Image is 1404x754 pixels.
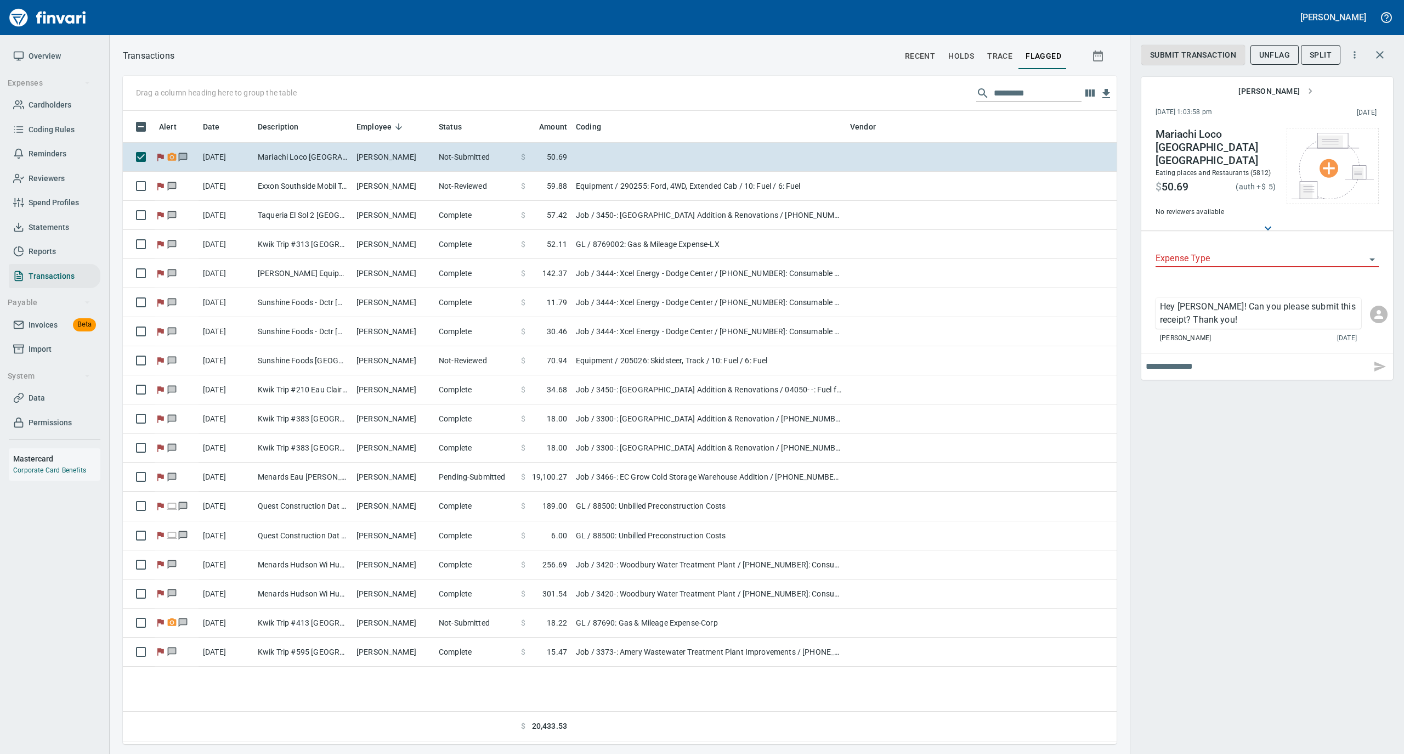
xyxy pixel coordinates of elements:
td: [DATE] [199,346,253,375]
td: [PERSON_NAME] [352,609,434,638]
span: $ [521,721,525,732]
span: Beta [73,318,96,331]
td: Complete [434,492,517,521]
span: UnFlag [1259,48,1290,62]
td: Menards Hudson Wi Hudson [GEOGRAPHIC_DATA] [253,579,352,609]
span: Description [258,120,299,133]
span: Has messages [178,531,189,538]
td: [PERSON_NAME] [352,346,434,375]
td: [DATE] [199,492,253,521]
td: Sunshine Foods - Dctr [GEOGRAPHIC_DATA] [GEOGRAPHIC_DATA] [253,317,352,346]
td: Sunshine Foods [GEOGRAPHIC_DATA] [GEOGRAPHIC_DATA] [253,346,352,375]
td: [DATE] [199,638,253,667]
span: Has messages [166,386,178,393]
button: Choose columns to display [1082,85,1098,102]
td: Not-Reviewed [434,172,517,201]
td: Job / 3444-: Xcel Energy - Dodge Center / [PHONE_NUMBER]: Consumable CM/GC / 8: Indirects [571,317,846,346]
span: [DATE] [1337,333,1357,344]
span: $ [521,588,525,599]
a: Transactions [9,264,100,289]
td: [PERSON_NAME] [352,434,434,463]
span: Reports [29,245,56,258]
td: Menards Hudson Wi Hudson [GEOGRAPHIC_DATA] [253,550,352,579]
span: Transactions [29,269,75,283]
span: 301.54 [542,588,567,599]
h6: Mastercard [13,453,100,465]
td: Job / 3373-: Amery Wastewater Treatment Plant Improvements / [PHONE_NUMBER]: Fuel for General Con... [571,638,846,667]
td: Complete [434,434,517,463]
a: Coding Rules [9,117,100,142]
span: $ [521,297,525,308]
td: [DATE] [199,434,253,463]
td: Kwik Trip #383 [GEOGRAPHIC_DATA] [GEOGRAPHIC_DATA] [253,434,352,463]
span: $ [521,646,525,657]
span: Data [29,391,45,405]
img: Finvari [7,4,89,31]
td: Quest Construction Dat [GEOGRAPHIC_DATA] [GEOGRAPHIC_DATA] [253,492,352,521]
td: Mariachi Loco [GEOGRAPHIC_DATA] [GEOGRAPHIC_DATA] [253,143,352,172]
td: Complete [434,550,517,579]
span: Has messages [178,153,189,160]
span: Eating places and Restaurants (5812) [1156,169,1271,177]
span: Flagged [155,444,166,451]
span: $ [521,239,525,250]
a: Import [9,337,100,362]
span: 50.69 [547,151,567,162]
td: [PERSON_NAME] [352,550,434,579]
span: Permissions [29,416,72,430]
td: [PERSON_NAME] [352,259,434,288]
td: Job / 3420-: Woodbury Water Treatment Plant / [PHONE_NUMBER]: Consumable CM/GC / 8: Indirects [571,579,846,609]
button: Close transaction [1367,42,1393,68]
a: Corporate Card Benefits [13,466,86,474]
span: Has messages [166,357,178,364]
span: Flagged [155,357,166,364]
button: UnFlag [1250,45,1299,65]
span: 18.00 [547,442,567,453]
span: 52.11 [547,239,567,250]
td: [PERSON_NAME] [352,172,434,201]
a: Data [9,386,100,410]
span: 34.68 [547,384,567,395]
td: GL / 88500: Unbilled Preconstruction Costs [571,492,846,521]
span: Split [1310,48,1332,62]
td: [DATE] [199,288,253,317]
button: Submit Transaction [1141,45,1245,65]
span: Flagged [155,531,166,538]
td: [DATE] [199,550,253,579]
button: Open [1365,252,1380,267]
span: $ [521,326,525,337]
button: Expenses [3,73,95,93]
button: Payable [3,292,95,313]
span: Has messages [166,269,178,277]
td: Kwik Trip #595 [GEOGRAPHIC_DATA] [GEOGRAPHIC_DATA] [253,638,352,667]
span: Flagged [155,589,166,597]
td: [DATE] [199,317,253,346]
td: [PERSON_NAME] [352,638,434,667]
span: Flagged [155,182,166,189]
td: GL / 88500: Unbilled Preconstruction Costs [571,521,846,550]
td: Complete [434,521,517,550]
span: Flagged [155,386,166,393]
td: [DATE] [199,172,253,201]
td: Kwik Trip #383 [GEOGRAPHIC_DATA] [GEOGRAPHIC_DATA] [253,404,352,434]
span: Flagged [155,153,166,160]
td: [DATE] [199,230,253,259]
td: [DATE] [199,404,253,434]
td: Equipment / 290255: Ford, 4WD, Extended Cab / 10: Fuel / 6: Fuel [571,172,846,201]
span: Online transaction [166,531,178,538]
p: Transactions [123,49,174,63]
td: Quest Construction Dat [GEOGRAPHIC_DATA] [GEOGRAPHIC_DATA] [253,521,352,550]
td: Complete [434,259,517,288]
a: InvoicesBeta [9,313,100,337]
button: More [1343,43,1367,67]
td: Job / 3450-: [GEOGRAPHIC_DATA] Addition & Renovations / 04050- -: Fuel for Equipment, Masonry / 8... [571,375,846,404]
td: [PERSON_NAME] [352,463,434,492]
span: holds [948,49,974,63]
span: Overview [29,49,61,63]
span: Employee [356,120,406,133]
span: $ [521,181,525,192]
span: [PERSON_NAME] [1160,333,1211,344]
button: [PERSON_NAME] [1234,81,1317,102]
td: [PERSON_NAME] [352,201,434,230]
span: Amount [525,120,567,133]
